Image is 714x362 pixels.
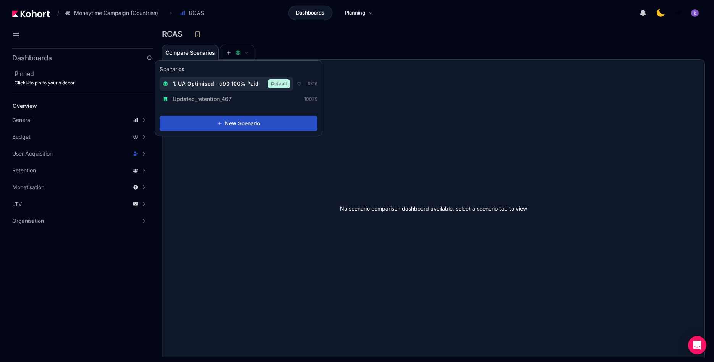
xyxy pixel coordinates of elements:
[12,217,44,225] span: Organisation
[268,79,290,88] span: Default
[225,120,260,127] span: New Scenario
[173,95,232,103] span: Updated_retention_467
[12,183,44,191] span: Monetisation
[688,336,706,354] div: Open Intercom Messenger
[162,60,704,357] div: No scenario comparison dashboard available, select a scenario tab to view
[12,133,31,141] span: Budget
[296,9,324,17] span: Dashboards
[15,80,153,86] div: Click to pin to your sidebar.
[12,55,52,62] h2: Dashboards
[304,96,317,102] span: 10079
[288,6,332,20] a: Dashboards
[13,102,37,109] span: Overview
[12,200,22,208] span: LTV
[12,116,31,124] span: General
[674,9,682,17] img: logo_MoneyTimeLogo_1_20250619094856634230.png
[173,80,259,88] span: 1. UA Optimised - d90 100% Paid
[176,6,212,19] button: ROAS
[165,50,215,55] span: Compare Scenarios
[160,93,239,105] button: Updated_retention_467
[160,77,293,91] button: 1. UA Optimised - d90 100% PaidDefault
[168,10,173,16] span: ›
[15,69,153,78] h2: Pinned
[162,30,187,38] h3: ROAS
[345,9,365,17] span: Planning
[74,9,158,17] span: Moneytime Campaign (Countries)
[189,9,204,17] span: ROAS
[308,81,317,87] span: 9816
[10,100,140,112] a: Overview
[160,65,184,75] h3: Scenarios
[12,167,36,174] span: Retention
[51,9,59,17] span: /
[61,6,166,19] button: Moneytime Campaign (Countries)
[337,6,381,20] a: Planning
[12,150,53,157] span: User Acquisition
[160,116,317,131] button: New Scenario
[12,10,50,17] img: Kohort logo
